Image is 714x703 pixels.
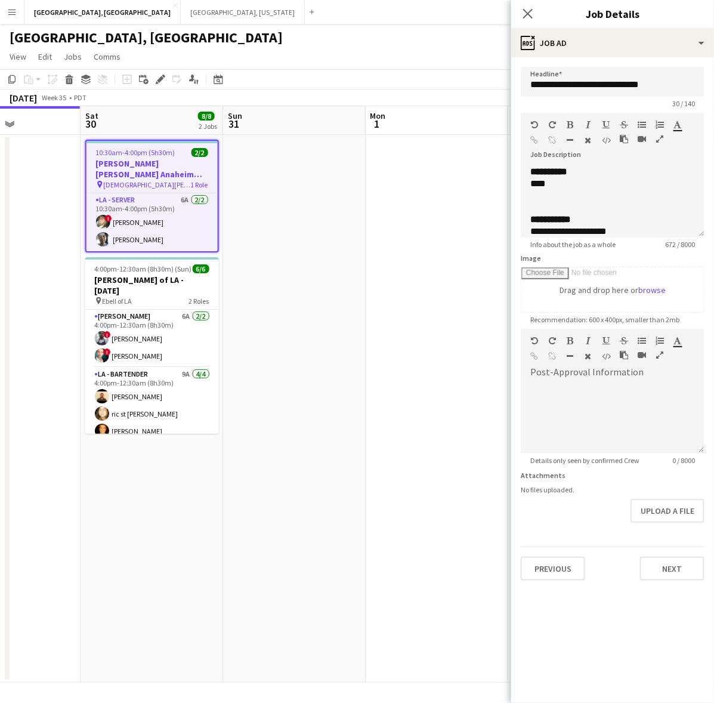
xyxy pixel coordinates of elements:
[105,215,112,222] span: !
[5,49,31,64] a: View
[85,275,219,296] h3: [PERSON_NAME] of LA - [DATE]
[673,336,682,346] button: Text Color
[191,180,208,189] span: 1 Role
[656,120,664,129] button: Ordered List
[566,336,574,346] button: Bold
[104,349,111,356] span: !
[104,331,111,338] span: !
[181,1,305,24] button: [GEOGRAPHIC_DATA], [US_STATE]
[584,120,592,129] button: Italic
[663,99,704,108] span: 30 / 140
[620,134,628,144] button: Paste as plain text
[566,135,574,145] button: Horizontal Line
[86,193,218,251] app-card-role: LA - Server6A2/210:30am-4:00pm (5h30m)![PERSON_NAME][PERSON_NAME]
[663,456,704,465] span: 0 / 8000
[38,51,52,62] span: Edit
[370,110,386,121] span: Mon
[89,49,125,64] a: Comms
[566,351,574,361] button: Horizontal Line
[602,120,610,129] button: Underline
[656,350,664,360] button: Fullscreen
[104,180,191,189] span: [DEMOGRAPHIC_DATA][PERSON_NAME]
[85,110,98,121] span: Sat
[521,471,565,480] label: Attachments
[638,350,646,360] button: Insert video
[640,557,704,581] button: Next
[193,264,209,273] span: 6/6
[584,135,592,145] button: Clear Formatting
[85,368,219,460] app-card-role: LA - Bartender9A4/44:00pm-12:30am (8h30m)[PERSON_NAME]ric st [PERSON_NAME][PERSON_NAME]
[64,51,82,62] span: Jobs
[566,120,574,129] button: Bold
[602,336,610,346] button: Underline
[521,485,704,494] div: No files uploaded.
[74,93,86,102] div: PDT
[226,117,242,131] span: 31
[86,158,218,180] h3: [PERSON_NAME] [PERSON_NAME] Anaheim [DATE]
[521,557,585,581] button: Previous
[620,120,628,129] button: Strikethrough
[103,297,132,306] span: Ebell of LA
[10,92,37,104] div: [DATE]
[620,350,628,360] button: Paste as plain text
[85,140,219,252] app-job-card: 10:30am-4:00pm (5h30m)2/2[PERSON_NAME] [PERSON_NAME] Anaheim [DATE] [DEMOGRAPHIC_DATA][PERSON_NAM...
[656,134,664,144] button: Fullscreen
[189,297,209,306] span: 2 Roles
[198,112,215,121] span: 8/8
[521,315,689,324] span: Recommendation: 600 x 400px, smaller than 2mb
[85,310,219,368] app-card-role: [PERSON_NAME]6A2/24:00pm-12:30am (8h30m)![PERSON_NAME]![PERSON_NAME]
[191,148,208,157] span: 2/2
[33,49,57,64] a: Edit
[521,456,649,465] span: Details only seen by confirmed Crew
[602,135,610,145] button: HTML Code
[39,93,69,102] span: Week 35
[511,6,714,21] h3: Job Details
[59,49,86,64] a: Jobs
[673,120,682,129] button: Text Color
[199,122,217,131] div: 2 Jobs
[85,257,219,434] app-job-card: 4:00pm-12:30am (8h30m) (Sun)6/6[PERSON_NAME] of LA - [DATE] Ebell of LA2 Roles[PERSON_NAME]6A2/24...
[521,240,625,249] span: Info about the job as a whole
[10,51,26,62] span: View
[84,117,98,131] span: 30
[10,29,283,47] h1: [GEOGRAPHIC_DATA], [GEOGRAPHIC_DATA]
[602,351,610,361] button: HTML Code
[584,336,592,346] button: Italic
[96,148,175,157] span: 10:30am-4:00pm (5h30m)
[548,120,557,129] button: Redo
[530,336,539,346] button: Undo
[94,51,120,62] span: Comms
[656,336,664,346] button: Ordered List
[548,336,557,346] button: Redo
[620,336,628,346] button: Strikethrough
[511,29,714,57] div: Job Ad
[630,499,704,523] button: Upload a file
[656,240,704,249] span: 672 / 8000
[638,120,646,129] button: Unordered List
[530,120,539,129] button: Undo
[638,336,646,346] button: Unordered List
[584,351,592,361] button: Clear Formatting
[95,264,192,273] span: 4:00pm-12:30am (8h30m) (Sun)
[369,117,386,131] span: 1
[228,110,242,121] span: Sun
[638,134,646,144] button: Insert video
[24,1,181,24] button: [GEOGRAPHIC_DATA], [GEOGRAPHIC_DATA]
